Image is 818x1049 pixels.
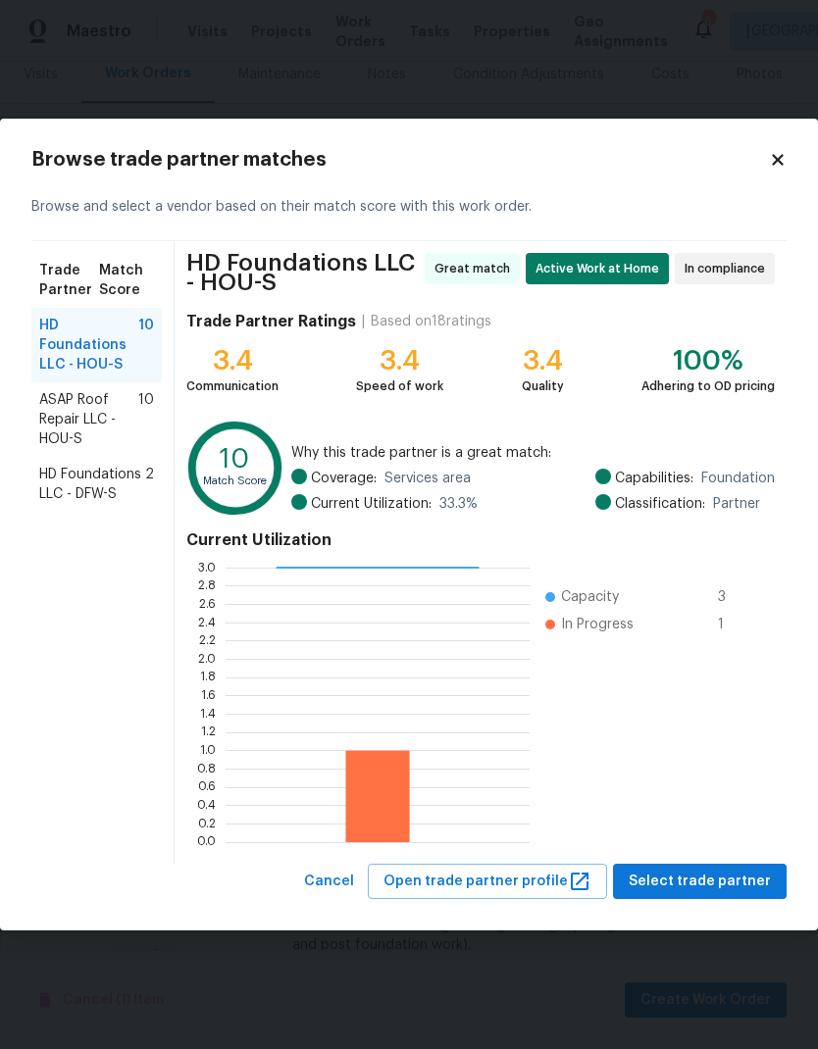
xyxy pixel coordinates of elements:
span: Trade Partner [39,261,99,300]
button: Open trade partner profile [368,864,607,900]
h2: Browse trade partner matches [31,150,769,170]
span: HD Foundations LLC - DFW-S [39,465,145,504]
h4: Trade Partner Ratings [186,312,356,331]
span: Open trade partner profile [383,870,591,894]
span: ASAP Roof Repair LLC - HOU-S [39,390,138,449]
button: Cancel [296,864,362,900]
span: Partner [713,494,760,514]
text: 0.6 [198,780,216,792]
span: Coverage: [311,469,377,488]
span: Why this trade partner is a great match: [291,443,775,463]
span: Active Work at Home [536,259,667,278]
text: 1.8 [200,671,216,682]
div: | [356,312,371,331]
text: Match Score [203,475,267,486]
text: 0.0 [197,835,216,847]
span: Capacity [561,587,619,607]
text: 3.0 [198,561,216,573]
span: HD Foundations LLC - HOU-S [39,316,138,375]
span: HD Foundations LLC - HOU-S [186,253,419,292]
text: 1.0 [200,744,216,756]
span: Services area [384,469,471,488]
text: 2.2 [199,634,216,646]
span: 33.3 % [439,494,478,514]
div: Communication [186,376,279,396]
span: Classification: [615,494,705,514]
h4: Current Utilization [186,530,775,550]
span: Foundation [701,469,775,488]
span: In Progress [561,615,634,634]
div: Adhering to OD pricing [641,376,775,396]
div: Browse and select a vendor based on their match score with this work order. [31,174,787,241]
text: 0.4 [197,799,216,811]
div: Quality [522,376,564,396]
text: 10 [220,446,249,473]
span: Great match [435,259,518,278]
text: 2.0 [198,653,216,665]
span: Capabilities: [615,469,693,488]
text: 1.2 [201,725,216,737]
text: 2.6 [199,598,216,610]
div: 3.4 [522,351,564,371]
text: 0.2 [198,818,216,829]
text: 1.4 [200,708,216,720]
div: 3.4 [356,351,443,371]
text: 2.8 [198,579,216,591]
span: 2 [145,465,154,504]
span: Cancel [304,870,354,894]
button: Select trade partner [613,864,787,900]
text: 1.6 [201,689,216,701]
span: 10 [138,316,154,375]
span: Current Utilization: [311,494,432,514]
div: 3.4 [186,351,279,371]
div: 100% [641,351,775,371]
text: 2.4 [198,616,216,627]
span: 1 [718,615,749,634]
div: Speed of work [356,376,443,396]
text: 0.8 [197,763,216,774]
span: Select trade partner [629,870,771,894]
span: 3 [718,587,749,607]
span: 10 [138,390,154,449]
span: Match Score [99,261,154,300]
span: In compliance [685,259,773,278]
div: Based on 18 ratings [371,312,491,331]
